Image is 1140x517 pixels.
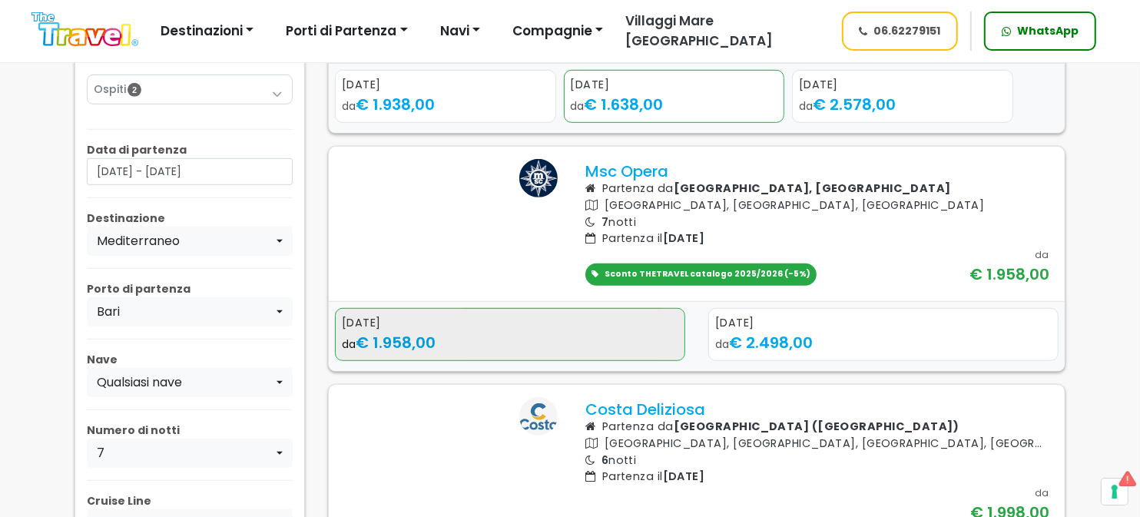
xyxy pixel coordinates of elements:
[276,16,417,47] button: Porti di Partenza
[729,332,813,353] span: € 2.498,00
[663,469,705,484] span: [DATE]
[97,303,273,321] div: Bari
[87,439,293,468] button: 7
[356,94,435,115] span: € 1.938,00
[571,93,778,116] div: da
[97,232,273,250] div: Mediterraneo
[585,230,1049,247] p: Partenza il
[1017,23,1079,39] span: WhatsApp
[585,419,1049,436] p: Partenza da
[342,77,549,94] div: [DATE]
[342,315,678,332] div: [DATE]
[1035,486,1049,501] div: da
[585,162,1049,285] a: Msc Opera Partenza da[GEOGRAPHIC_DATA], [GEOGRAPHIC_DATA] [GEOGRAPHIC_DATA], [GEOGRAPHIC_DATA], [...
[674,419,959,434] b: [GEOGRAPHIC_DATA] ([GEOGRAPHIC_DATA])
[564,70,785,124] a: [DATE] da€ 1.638,00
[87,493,293,509] p: Cruise Line
[799,77,1006,94] div: [DATE]
[87,142,293,158] p: Data di partenza
[674,181,951,196] b: [GEOGRAPHIC_DATA], [GEOGRAPHIC_DATA]
[87,210,293,227] p: Destinazione
[585,162,1049,181] p: Msc Opera
[356,332,436,353] span: € 1.958,00
[519,397,558,436] img: costa logo
[128,83,141,97] span: 2
[564,70,785,128] div: 2 / 3
[708,308,1059,362] a: [DATE] da€ 2.498,00
[984,12,1096,51] a: WhatsApp
[519,159,558,197] img: msc logo
[792,70,1013,128] div: 3 / 3
[87,227,293,256] button: Mediterraneo
[799,93,1006,116] div: da
[335,70,556,128] div: 1 / 3
[94,81,286,98] a: Ospiti2
[97,373,273,392] div: Qualsiasi nave
[585,94,664,115] span: € 1.638,00
[97,444,273,462] div: 7
[613,12,827,51] a: Villaggi Mare [GEOGRAPHIC_DATA]
[585,181,1049,197] p: Partenza da
[87,297,293,326] button: Bari
[601,452,608,468] span: 6
[31,12,138,47] img: Logo The Travel
[585,469,1049,486] p: Partenza il
[605,268,810,280] span: Sconto THETRAVEL catalogo 2025/2026 (-5%)
[502,16,613,47] button: Compagnie
[663,230,705,246] span: [DATE]
[842,12,959,51] a: 06.62279151
[585,214,1049,231] p: notti
[571,77,778,94] div: [DATE]
[335,308,685,362] a: [DATE] da€ 1.958,00
[813,94,896,115] span: € 2.578,00
[585,436,1049,452] p: [GEOGRAPHIC_DATA], [GEOGRAPHIC_DATA], [GEOGRAPHIC_DATA], [GEOGRAPHIC_DATA]
[625,12,773,50] span: Villaggi Mare [GEOGRAPHIC_DATA]
[87,352,293,368] p: Nave
[430,16,490,47] button: Navi
[342,331,678,354] div: da
[715,315,1052,332] div: [DATE]
[1035,247,1049,263] div: da
[335,70,556,124] a: [DATE] da€ 1.938,00
[87,423,293,439] p: Numero di notti
[969,263,1049,286] div: € 1.958,00
[585,400,1049,419] p: Costa Deliziosa
[585,452,1049,469] p: notti
[151,16,263,47] button: Destinazioni
[601,214,608,230] span: 7
[715,331,1052,354] div: da
[87,368,293,397] button: Qualsiasi nave
[874,23,941,39] span: 06.62279151
[585,197,1049,214] p: [GEOGRAPHIC_DATA], [GEOGRAPHIC_DATA], [GEOGRAPHIC_DATA]
[87,281,293,297] p: Porto di partenza
[342,93,549,116] div: da
[792,70,1013,124] a: [DATE] da€ 2.578,00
